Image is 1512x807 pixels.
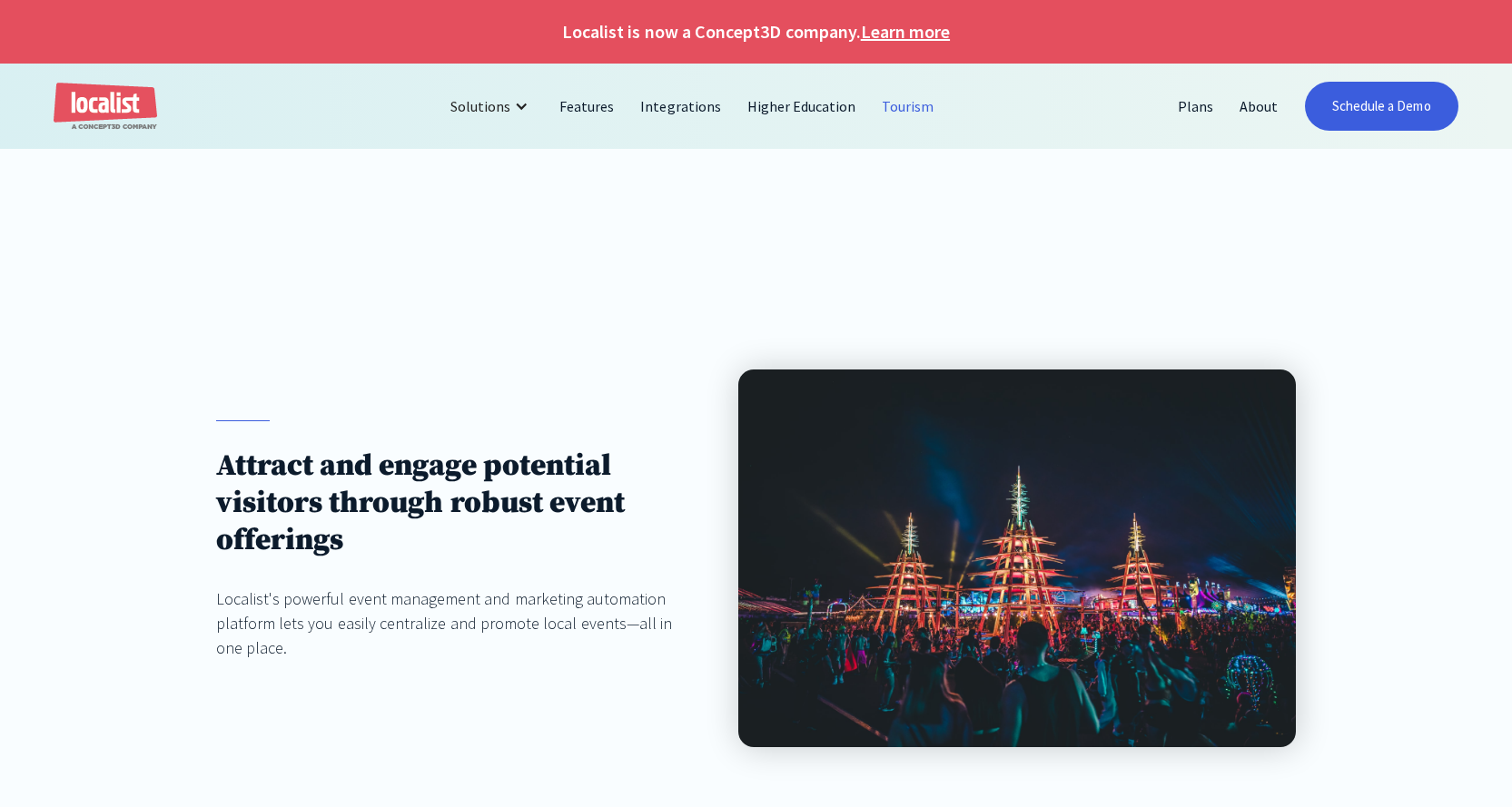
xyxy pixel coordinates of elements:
[547,84,628,128] a: Features
[1165,84,1227,128] a: Plans
[216,448,702,559] h1: Attract and engage potential visitors through robust event offerings
[861,18,950,45] a: Learn more
[628,84,734,128] a: Integrations
[1305,82,1458,131] a: Schedule a Demo
[450,95,510,117] div: Solutions
[437,84,547,128] div: Solutions
[216,586,702,660] div: Localist's powerful event management and marketing automation platform lets you easily centralize...
[869,84,947,128] a: Tourism
[735,84,870,128] a: Higher Education
[54,83,157,131] a: home
[1227,84,1291,128] a: About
